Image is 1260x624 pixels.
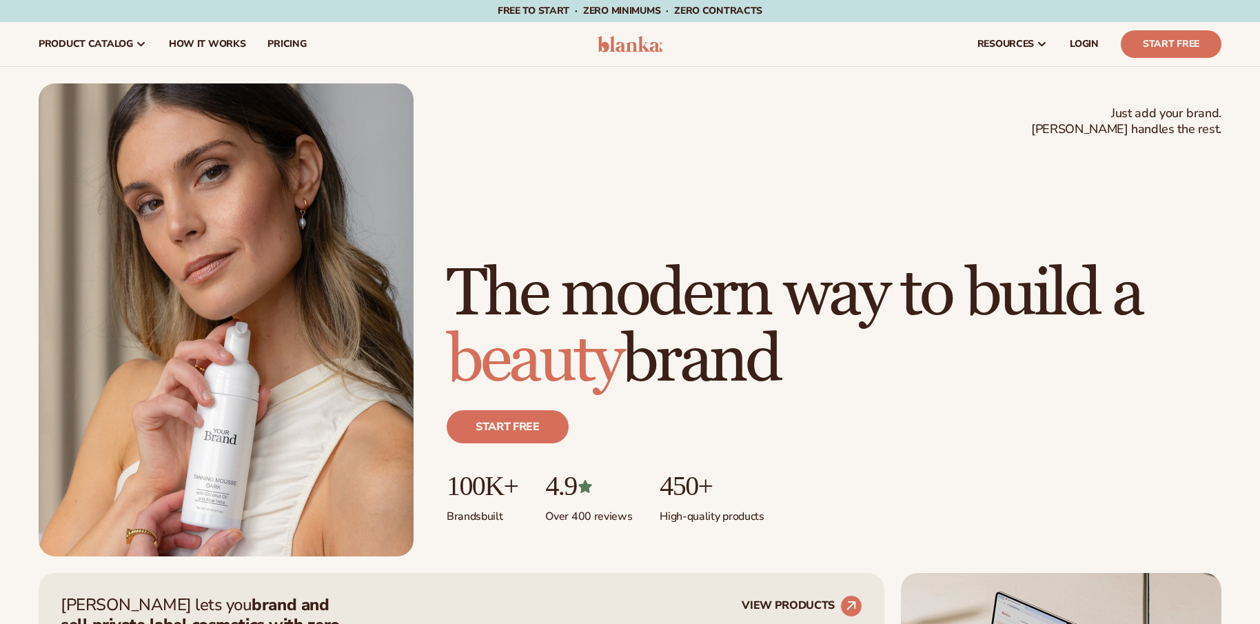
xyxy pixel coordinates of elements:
span: pricing [267,39,306,50]
img: logo [598,36,663,52]
a: How It Works [158,22,257,66]
p: 4.9 [545,471,632,501]
a: VIEW PRODUCTS [742,595,862,617]
p: 450+ [660,471,764,501]
p: 100K+ [447,471,518,501]
p: Brands built [447,501,518,524]
span: LOGIN [1070,39,1099,50]
a: pricing [256,22,317,66]
span: product catalog [39,39,133,50]
span: resources [977,39,1034,50]
img: Female holding tanning mousse. [39,83,414,556]
span: Free to start · ZERO minimums · ZERO contracts [498,4,762,17]
a: Start free [447,410,569,443]
h1: The modern way to build a brand [447,261,1221,394]
span: Just add your brand. [PERSON_NAME] handles the rest. [1031,105,1221,138]
a: LOGIN [1059,22,1110,66]
p: High-quality products [660,501,764,524]
span: How It Works [169,39,246,50]
a: resources [966,22,1059,66]
a: Start Free [1121,30,1221,58]
p: Over 400 reviews [545,501,632,524]
a: product catalog [28,22,158,66]
span: beauty [447,320,622,401]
